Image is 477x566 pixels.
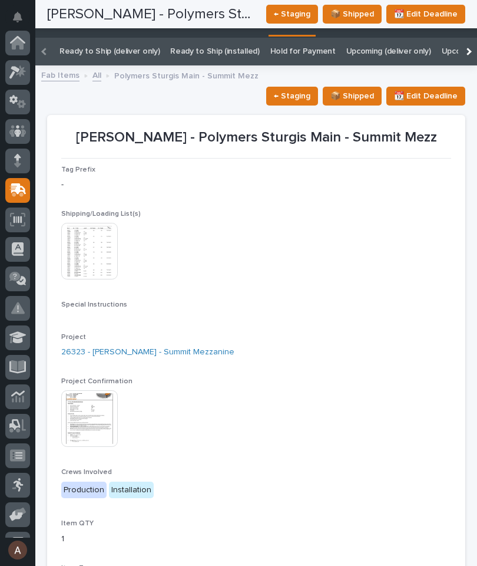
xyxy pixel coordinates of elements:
[394,89,458,103] span: 📆 Edit Deadline
[61,482,107,499] div: Production
[61,346,234,358] a: 26323 - [PERSON_NAME] - Summit Mezzanine
[61,301,127,308] span: Special Instructions
[41,68,79,81] a: Fab Items
[114,68,259,81] p: Polymers Sturgis Main - Summit Mezz
[170,38,259,65] a: Ready to Ship (installed)
[386,87,465,106] button: 📆 Edit Deadline
[92,68,101,81] a: All
[323,87,382,106] button: 📦 Shipped
[59,38,160,65] a: Ready to Ship (deliver only)
[61,378,132,385] span: Project Confirmation
[61,179,451,191] p: -
[61,334,86,341] span: Project
[266,87,318,106] button: ← Staging
[5,538,30,562] button: users-avatar
[346,38,431,65] a: Upcoming (deliver only)
[15,12,30,31] div: Notifications
[61,533,451,545] p: 1
[270,38,336,65] a: Hold for Payment
[61,520,94,527] span: Item QTY
[330,89,374,103] span: 📦 Shipped
[274,89,310,103] span: ← Staging
[61,469,112,476] span: Crews Involved
[61,129,451,146] p: [PERSON_NAME] - Polymers Sturgis Main - Summit Mezz
[61,210,141,218] span: Shipping/Loading List(s)
[109,482,154,499] div: Installation
[61,166,95,173] span: Tag Prefix
[5,5,30,29] button: Notifications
